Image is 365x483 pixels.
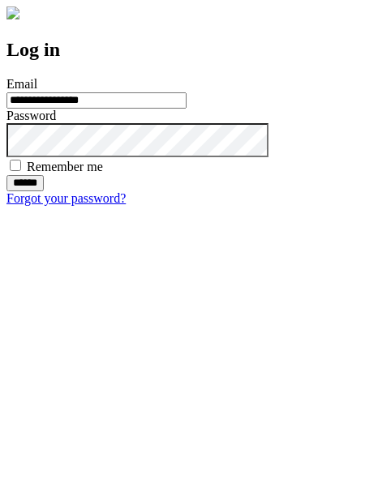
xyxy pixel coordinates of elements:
h2: Log in [6,39,359,61]
a: Forgot your password? [6,191,126,205]
label: Password [6,109,56,122]
label: Remember me [27,160,103,173]
img: logo-4e3dc11c47720685a147b03b5a06dd966a58ff35d612b21f08c02c0306f2b779.png [6,6,19,19]
label: Email [6,77,37,91]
